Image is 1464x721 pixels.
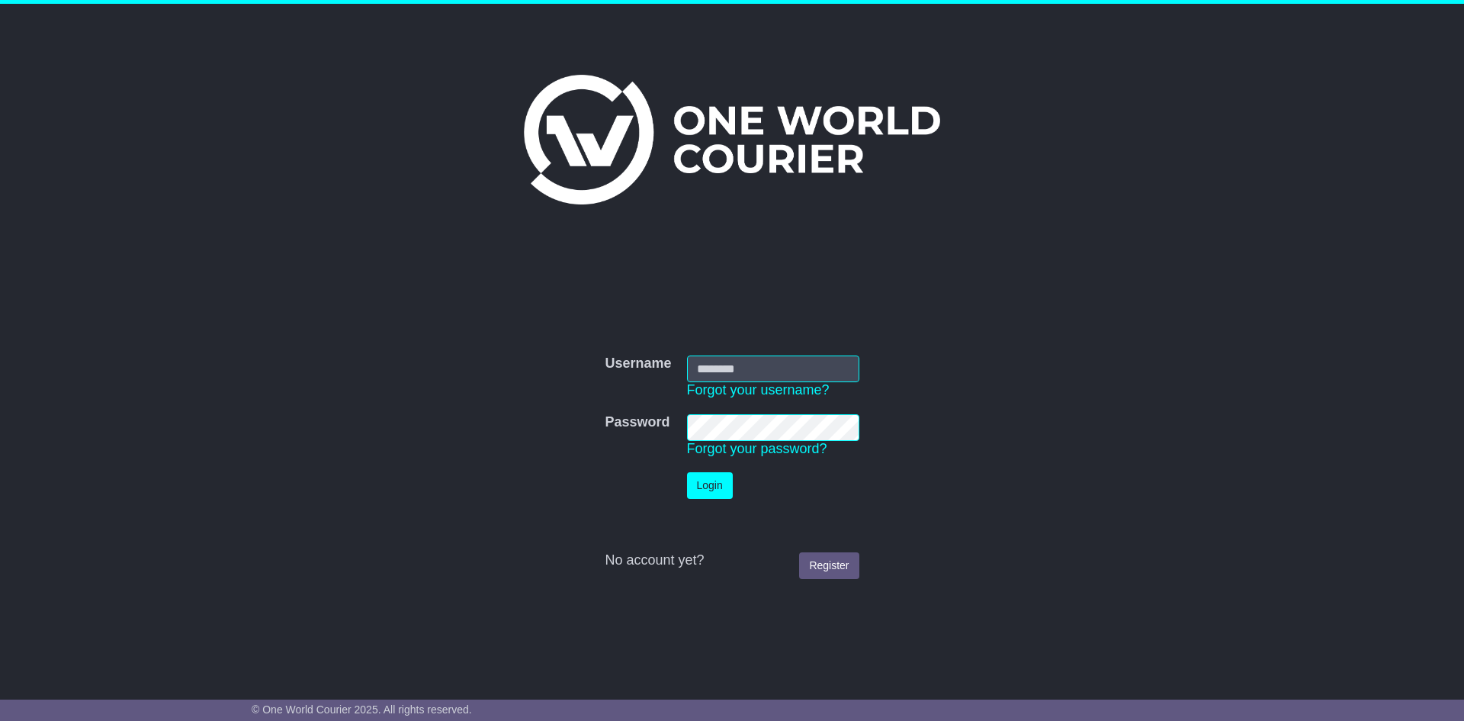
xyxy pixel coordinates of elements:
a: Forgot your username? [687,382,830,398]
label: Username [605,356,671,372]
span: © One World Courier 2025. All rights reserved. [252,703,472,716]
img: One World [524,75,940,204]
div: No account yet? [605,552,859,569]
a: Register [799,552,859,579]
label: Password [605,414,669,431]
a: Forgot your password? [687,441,827,456]
button: Login [687,472,733,499]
